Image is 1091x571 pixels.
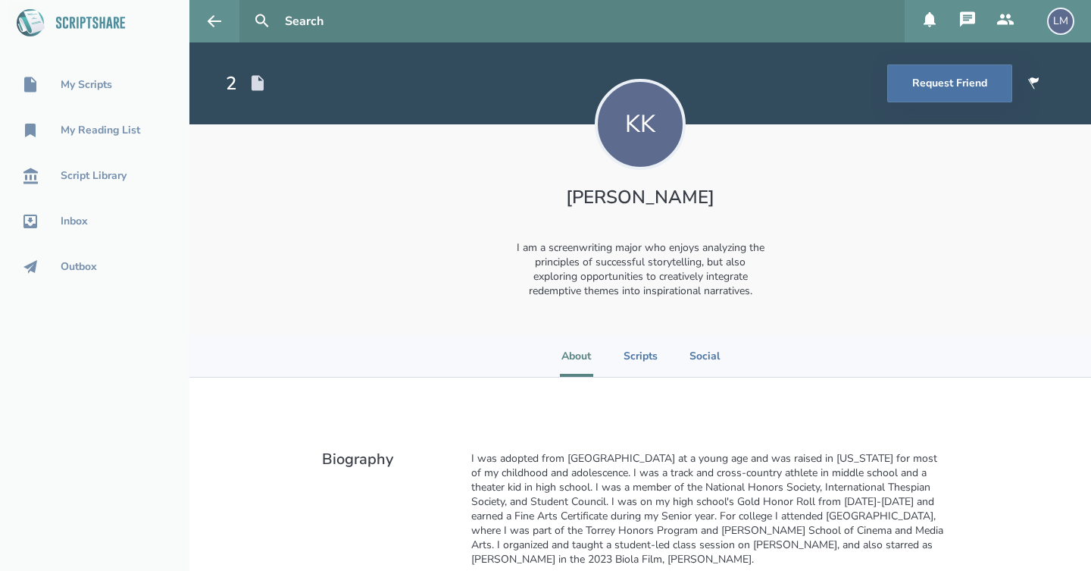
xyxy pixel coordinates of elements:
[61,124,140,136] div: My Reading List
[595,79,686,170] div: KK
[322,449,458,569] h2: Biography
[1047,8,1074,35] div: LM
[226,71,236,96] div: 2
[61,79,112,91] div: My Scripts
[501,185,780,209] h1: [PERSON_NAME]
[61,215,88,227] div: Inbox
[887,64,1012,102] button: Request Friend
[226,71,267,96] div: Total Scripts
[61,170,127,182] div: Script Library
[688,335,721,377] li: Social
[501,227,780,311] div: I am a screenwriting major who enjoys analyzing the principles of successful storytelling, but al...
[560,335,593,377] li: About
[61,261,97,273] div: Outbox
[624,335,658,377] li: Scripts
